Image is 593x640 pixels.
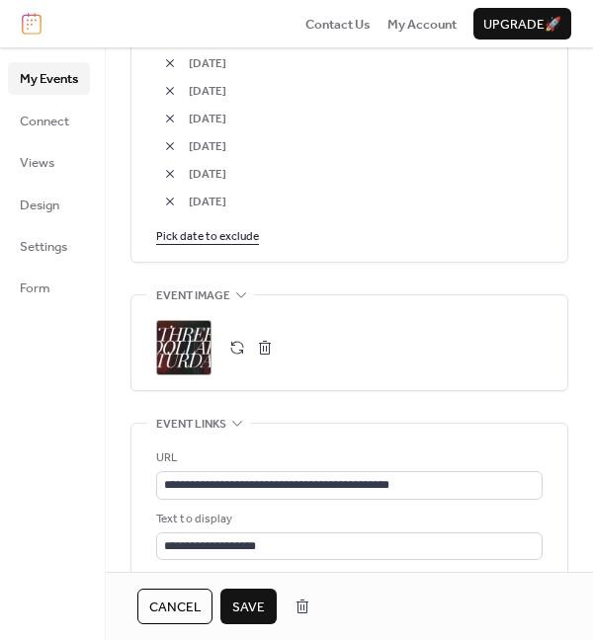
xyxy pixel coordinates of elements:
div: Text to display [156,510,539,529]
span: Views [20,153,54,173]
span: Save [232,598,265,617]
span: My Account [387,15,457,35]
span: Design [20,196,59,215]
a: Design [8,189,90,220]
span: Form [20,279,50,298]
span: [DATE] [189,54,543,74]
span: [DATE] [189,82,543,102]
span: [DATE] [189,193,543,212]
span: [DATE] [189,110,543,129]
a: Contact Us [305,14,371,34]
span: [DATE] [189,137,543,157]
a: My Events [8,62,90,94]
button: Save [220,589,277,624]
button: Upgrade🚀 [473,8,571,40]
div: ; [156,320,212,375]
div: URL [156,448,539,468]
a: Views [8,146,90,178]
img: logo [22,13,42,35]
span: Event image [156,286,230,306]
span: Pick date to exclude [156,227,259,247]
a: Form [8,272,90,303]
span: My Events [20,69,78,89]
span: Contact Us [305,15,371,35]
span: Settings [20,237,67,257]
a: My Account [387,14,457,34]
span: [DATE] [189,165,543,185]
span: Cancel [149,598,201,617]
span: Upgrade 🚀 [483,15,561,35]
button: Cancel [137,589,212,624]
a: Connect [8,105,90,136]
a: Settings [8,230,90,262]
span: Event links [156,415,226,435]
span: Connect [20,112,69,131]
